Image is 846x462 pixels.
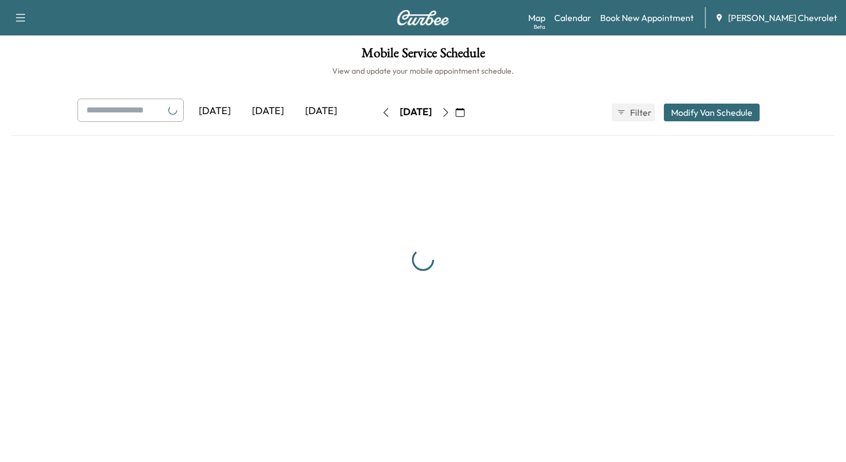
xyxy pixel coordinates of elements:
[295,99,348,124] div: [DATE]
[612,104,655,121] button: Filter
[188,99,241,124] div: [DATE]
[241,99,295,124] div: [DATE]
[534,23,545,31] div: Beta
[600,11,694,24] a: Book New Appointment
[728,11,837,24] span: [PERSON_NAME] Chevrolet
[396,10,450,25] img: Curbee Logo
[664,104,760,121] button: Modify Van Schedule
[11,65,835,76] h6: View and update your mobile appointment schedule.
[554,11,591,24] a: Calendar
[11,47,835,65] h1: Mobile Service Schedule
[400,105,432,119] div: [DATE]
[528,11,545,24] a: MapBeta
[630,106,650,119] span: Filter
